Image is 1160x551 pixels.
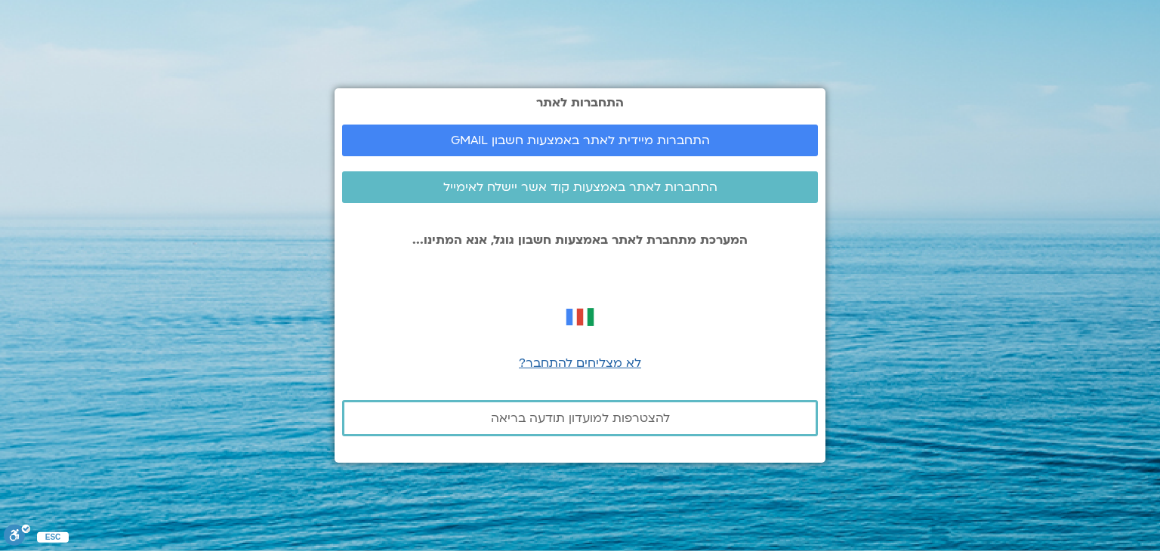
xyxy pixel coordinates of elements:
a: לא מצליחים להתחבר? [519,355,641,371]
a: התחברות לאתר באמצעות קוד אשר יישלח לאימייל [342,171,818,203]
a: להצטרפות למועדון תודעה בריאה [342,400,818,436]
span: התחברות מיידית לאתר באמצעות חשבון GMAIL [451,134,710,147]
p: המערכת מתחברת לאתר באמצעות חשבון גוגל, אנא המתינו... [342,233,818,247]
a: התחברות מיידית לאתר באמצעות חשבון GMAIL [342,125,818,156]
span: להצטרפות למועדון תודעה בריאה [491,411,670,425]
h2: התחברות לאתר [342,96,818,109]
span: התחברות לאתר באמצעות קוד אשר יישלח לאימייל [443,180,717,194]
